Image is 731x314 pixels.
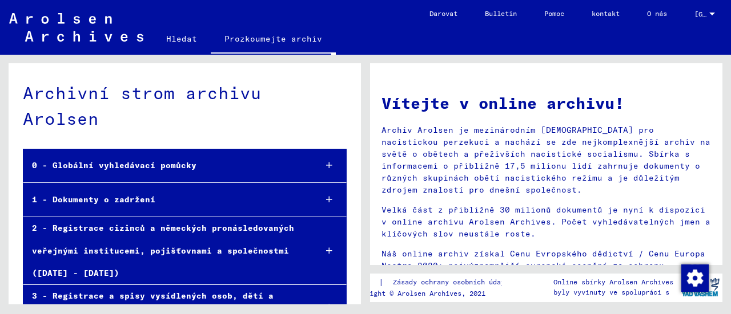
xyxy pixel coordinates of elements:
font: Archiv Arolsen je mezinárodním [DEMOGRAPHIC_DATA] pro nacistickou perzekuci a nachází se zde nejk... [381,125,710,195]
img: Změna souhlasu [681,264,709,292]
font: Prozkoumejte archiv [224,34,322,44]
a: Hledat [152,25,211,52]
font: Vítejte v online archivu! [381,93,624,113]
font: Archivní strom archivu Arolsen [23,82,262,129]
font: Hledat [166,34,197,44]
img: yv_logo.png [679,273,722,301]
font: Bulletin [485,9,517,18]
font: Online sbírky Arolsen Archives [553,278,673,286]
img: Arolsen_neg.svg [9,13,143,42]
font: 2 - Registrace cizinců a německých pronásledovaných veřejnými institucemi, pojišťovnami a společn... [32,223,294,278]
font: Darovat [429,9,457,18]
font: kontakt [592,9,620,18]
font: Zásady ochrany osobních údajů [393,278,509,286]
font: Náš online archiv získal Cenu Evropského dědictví / Cenu Europa Nostra 2020: nejvýznamnější evrop... [381,248,705,283]
a: Prozkoumejte archiv [211,25,336,55]
font: Copyright © Arolsen Archives, 2021 [350,289,485,297]
font: O nás [647,9,667,18]
font: Velká část z přibližně 30 milionů dokumentů je nyní k dispozici v online archivu Arolsen Archives... [381,205,710,239]
font: 0 - Globální vyhledávací pomůcky [32,160,196,170]
a: Zásady ochrany osobních údajů [384,276,523,288]
font: 1 - Dokumenty o zadržení [32,194,155,205]
font: Pomoc [544,9,564,18]
font: byly vyvinuty ve spolupráci s [553,288,669,296]
font: | [379,277,384,287]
